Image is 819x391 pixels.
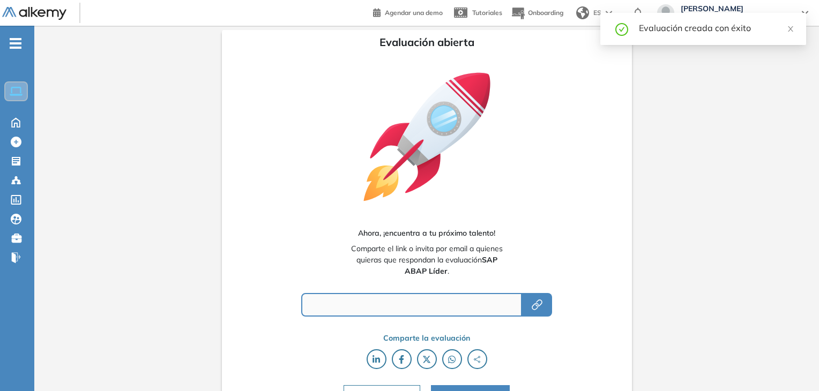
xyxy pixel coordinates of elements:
div: Evaluación creada con éxito [639,21,793,34]
span: Agendar una demo [385,9,443,17]
button: Onboarding [511,2,563,25]
span: ES [593,8,601,18]
i: - [10,42,21,44]
img: arrow [606,11,612,15]
span: Comparte la evaluación [383,333,470,344]
a: Agendar una demo [373,5,443,18]
span: Comparte el link o invita por email a quienes quieras que respondan la evaluación . [346,243,507,277]
span: close [787,25,794,33]
img: world [576,6,589,19]
span: Onboarding [528,9,563,17]
span: Tutoriales [472,9,502,17]
span: Ahora, ¡encuentra a tu próximo talento! [358,228,495,239]
span: [PERSON_NAME] [681,4,791,13]
span: Evaluación abierta [379,34,474,50]
span: check-circle [615,21,628,36]
img: Logo [2,7,66,20]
